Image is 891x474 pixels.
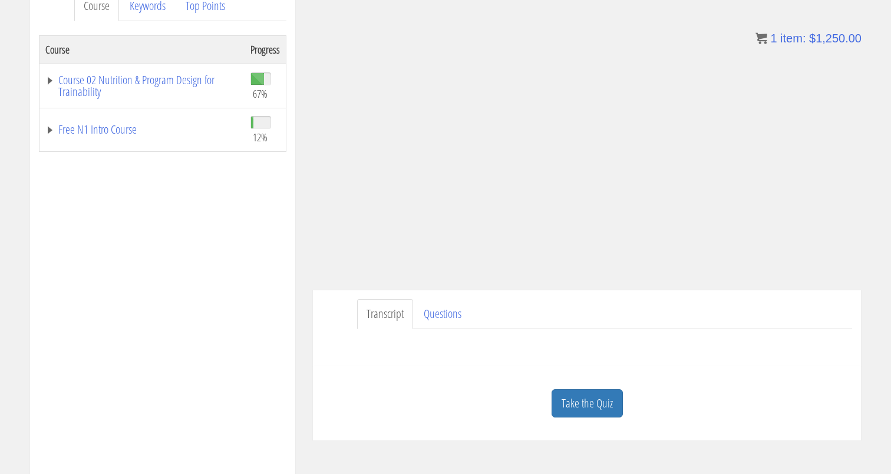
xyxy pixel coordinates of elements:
[253,131,268,144] span: 12%
[253,87,268,100] span: 67%
[770,32,777,45] span: 1
[357,299,413,329] a: Transcript
[755,32,862,45] a: 1 item: $1,250.00
[809,32,816,45] span: $
[809,32,862,45] bdi: 1,250.00
[780,32,806,45] span: item:
[45,124,239,135] a: Free N1 Intro Course
[552,389,623,418] a: Take the Quiz
[39,35,245,64] th: Course
[245,35,286,64] th: Progress
[414,299,471,329] a: Questions
[755,32,767,44] img: icon11.png
[45,74,239,98] a: Course 02 Nutrition & Program Design for Trainability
